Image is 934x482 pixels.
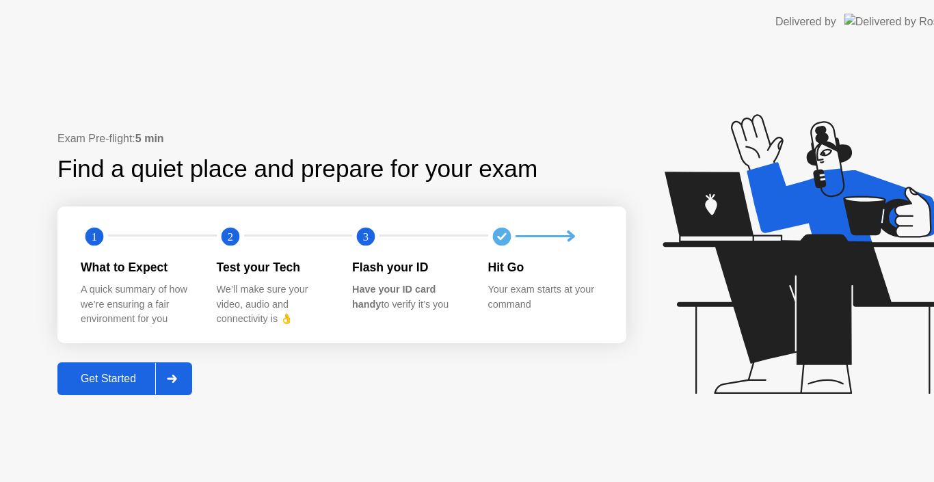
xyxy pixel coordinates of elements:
[363,230,369,243] text: 3
[217,258,331,276] div: Test your Tech
[488,258,602,276] div: Hit Go
[352,282,466,312] div: to verify it’s you
[92,230,97,243] text: 1
[57,131,626,147] div: Exam Pre-flight:
[775,14,836,30] div: Delivered by
[57,151,539,187] div: Find a quiet place and prepare for your exam
[217,282,331,327] div: We’ll make sure your video, audio and connectivity is 👌
[488,282,602,312] div: Your exam starts at your command
[57,362,192,395] button: Get Started
[352,284,436,310] b: Have your ID card handy
[135,133,164,144] b: 5 min
[81,258,195,276] div: What to Expect
[81,282,195,327] div: A quick summary of how we’re ensuring a fair environment for you
[62,373,155,385] div: Get Started
[352,258,466,276] div: Flash your ID
[227,230,232,243] text: 2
